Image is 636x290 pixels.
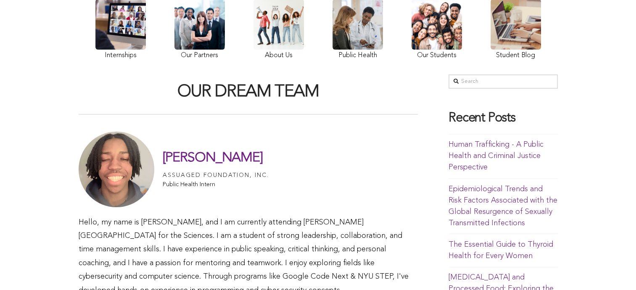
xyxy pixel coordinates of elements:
[163,170,269,181] div: Assuaged Foundation, Inc.
[449,141,544,171] a: Human Trafficking - A Public Health and Criminal Justice Perspective
[79,132,154,207] img: Ruben-Sargeant-Public-Health-Intern
[449,241,553,260] a: The Essential Guide to Thyroid Health for Every Women
[79,83,418,101] h1: OUR DREAM TEAM
[449,185,557,227] a: Epidemiological Trends and Risk Factors Associated with the Global Resurgence of Sexually Transmi...
[449,74,558,89] input: Search
[163,150,269,166] h1: [PERSON_NAME]
[449,111,558,126] h4: Recent Posts
[594,250,636,290] iframe: Chat Widget
[163,182,269,187] p: Public Health Intern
